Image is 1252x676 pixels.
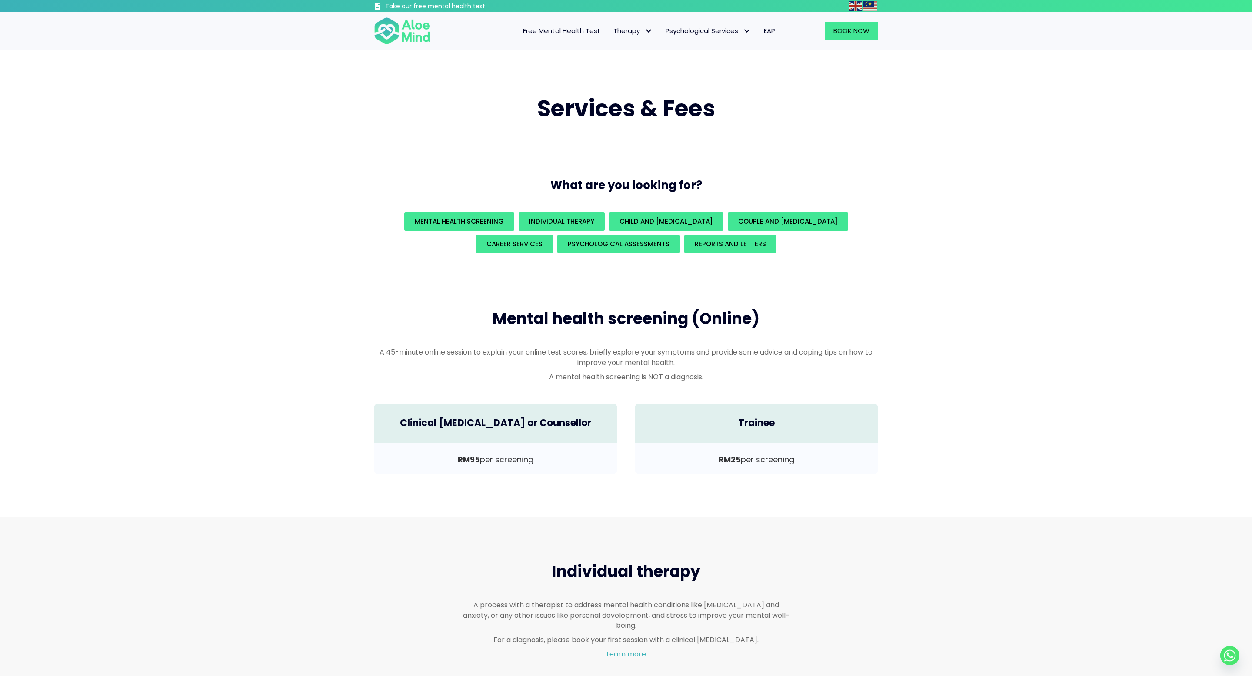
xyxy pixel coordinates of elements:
span: Mental Health Screening [415,217,504,226]
p: A process with a therapist to address mental health conditions like [MEDICAL_DATA] and anxiety, o... [463,600,789,630]
b: RM25 [719,454,741,465]
a: Whatsapp [1220,646,1239,665]
a: Free Mental Health Test [516,22,607,40]
a: Couple and [MEDICAL_DATA] [728,212,848,231]
span: Services & Fees [537,93,715,124]
h3: Take our free mental health test [385,2,532,11]
b: RM95 [458,454,480,465]
a: Psychological assessments [557,235,680,253]
span: Mental health screening (Online) [493,308,759,330]
a: Psychological ServicesPsychological Services: submenu [659,22,757,40]
a: Mental Health Screening [404,212,514,231]
a: REPORTS AND LETTERS [684,235,776,253]
a: Career Services [476,235,553,253]
a: Malay [863,1,878,11]
div: What are you looking for? [374,210,878,255]
a: TherapyTherapy: submenu [607,22,659,40]
p: A 45-minute online session to explain your online test scores, briefly explore your symptoms and ... [374,347,878,367]
span: Career Services [486,239,543,249]
span: Psychological Services [666,26,751,35]
a: Book Now [825,22,878,40]
p: A mental health screening is NOT a diagnosis. [374,372,878,382]
p: per screening [383,454,609,465]
p: per screening [643,454,869,465]
span: Therapy [613,26,653,35]
nav: Menu [442,22,782,40]
span: What are you looking for? [550,177,702,193]
h4: Clinical [MEDICAL_DATA] or Counsellor [383,417,609,430]
span: Individual therapy [552,560,700,583]
span: Book Now [833,26,869,35]
a: Take our free mental health test [374,2,532,12]
span: Psychological assessments [568,239,669,249]
span: Individual Therapy [529,217,594,226]
h4: Trainee [643,417,869,430]
p: For a diagnosis, please book your first session with a clinical [MEDICAL_DATA]. [463,635,789,645]
span: Psychological Services: submenu [740,25,753,37]
img: ms [863,1,877,11]
img: Aloe mind Logo [374,17,430,45]
span: Free Mental Health Test [523,26,600,35]
a: English [849,1,863,11]
img: en [849,1,862,11]
span: Therapy: submenu [642,25,655,37]
a: Individual Therapy [519,212,605,231]
span: Child and [MEDICAL_DATA] [619,217,713,226]
a: EAP [757,22,782,40]
span: Couple and [MEDICAL_DATA] [738,217,838,226]
span: EAP [764,26,775,35]
a: Learn more [606,649,646,659]
a: Child and [MEDICAL_DATA] [609,212,723,231]
span: REPORTS AND LETTERS [695,239,766,249]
